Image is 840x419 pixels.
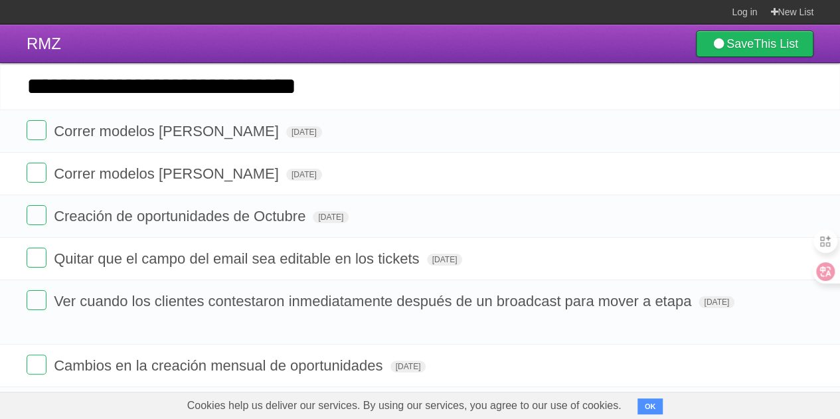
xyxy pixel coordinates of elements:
span: Quitar que el campo del email sea editable en los tickets [54,250,422,267]
span: Correr modelos [PERSON_NAME] [54,123,282,139]
label: Done [27,205,46,225]
label: Done [27,248,46,268]
span: [DATE] [390,361,426,373]
span: Correr modelos [PERSON_NAME] [54,165,282,182]
a: SaveThis List [696,31,813,57]
b: This List [754,37,798,50]
label: Done [27,290,46,310]
label: Done [27,355,46,375]
span: RMZ [27,35,61,52]
span: [DATE] [427,254,463,266]
span: Cambios en la creación mensual de oportunidades [54,357,386,374]
span: Creación de oportunidades de Octubre [54,208,309,224]
span: [DATE] [286,126,322,138]
span: [DATE] [286,169,322,181]
label: Done [27,120,46,140]
span: Ver cuando los clientes contestaron inmediatamente después de un broadcast para mover a etapa [54,293,695,309]
label: Done [27,163,46,183]
button: OK [637,398,663,414]
span: [DATE] [313,211,349,223]
span: [DATE] [699,296,734,308]
span: Cookies help us deliver our services. By using our services, you agree to our use of cookies. [174,392,635,419]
